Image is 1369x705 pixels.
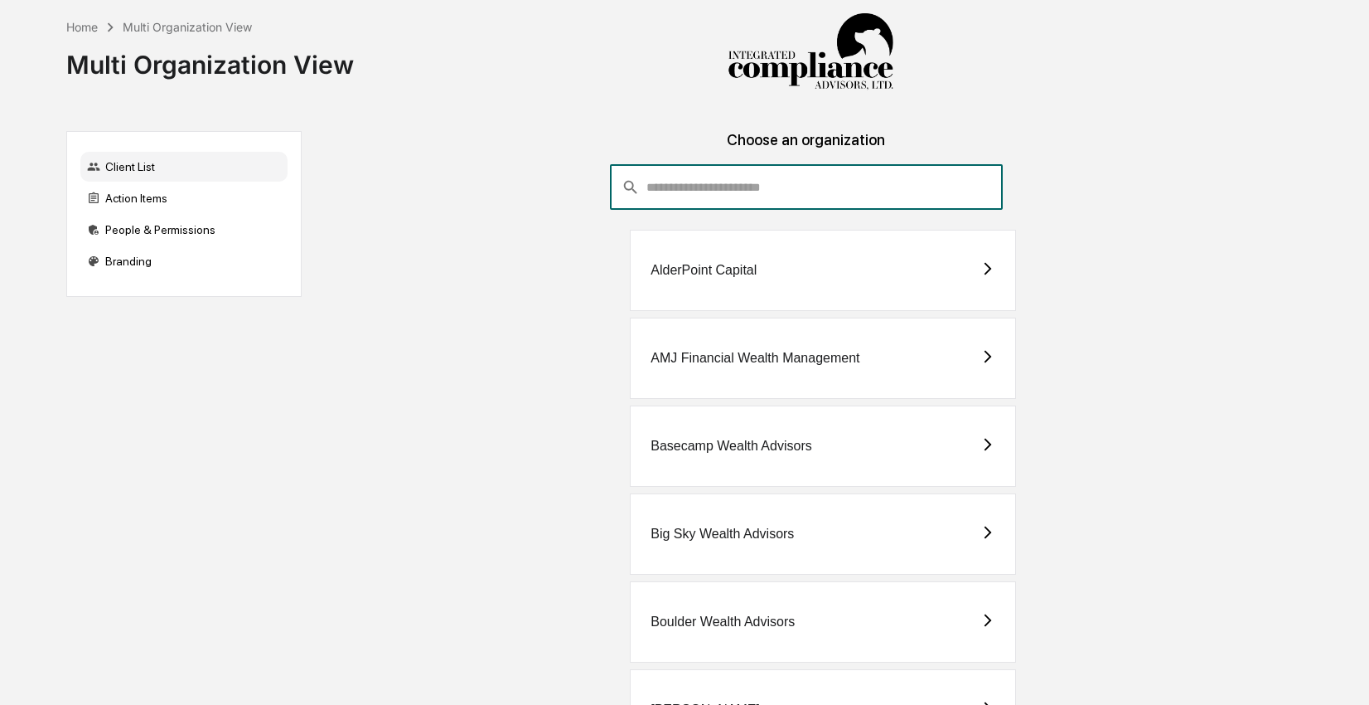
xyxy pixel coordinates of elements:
[80,246,288,276] div: Branding
[651,263,757,278] div: AlderPoint Capital
[66,36,354,80] div: Multi Organization View
[728,13,893,91] img: Integrated Compliance Advisors
[80,215,288,245] div: People & Permissions
[80,152,288,182] div: Client List
[651,439,811,454] div: Basecamp Wealth Advisors
[80,183,288,213] div: Action Items
[610,165,1004,210] div: consultant-dashboard__filter-organizations-search-bar
[651,351,859,366] div: AMJ Financial Wealth Management
[315,131,1299,165] div: Choose an organization
[651,527,794,542] div: Big Sky Wealth Advisors
[66,20,98,34] div: Home
[123,20,252,34] div: Multi Organization View
[651,615,795,630] div: Boulder Wealth Advisors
